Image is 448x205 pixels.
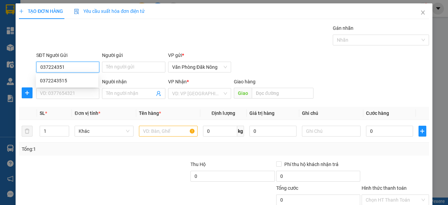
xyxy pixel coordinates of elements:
input: VD: Bàn, Ghế [139,126,198,137]
button: Close [413,3,432,22]
span: Khác [79,126,129,136]
div: Người nhận [102,78,165,85]
input: Dọc đường [252,88,313,99]
span: Giao [234,88,252,99]
div: 0372243515 [36,75,98,86]
img: icon [74,9,79,14]
span: Phí thu hộ khách nhận trả [282,161,341,168]
span: Đơn vị tính [75,110,100,116]
button: delete [22,126,33,137]
span: VP Nhận [168,79,187,84]
button: plus [419,126,426,137]
span: plus [22,90,32,96]
span: Cước hàng [366,110,389,116]
div: 0372243515 [40,77,94,84]
th: Ghi chú [299,107,363,120]
span: plus [419,128,426,134]
span: TẠO ĐƠN HÀNG [19,8,63,14]
div: Tổng: 1 [22,145,174,153]
span: user-add [156,91,161,96]
input: 0 [249,126,297,137]
span: Tên hàng [139,110,161,116]
span: Giao hàng [234,79,256,84]
button: plus [22,87,33,98]
span: kg [237,126,244,137]
span: Yêu cầu xuất hóa đơn điện tử [74,8,145,14]
span: Định lượng [211,110,235,116]
label: Gán nhãn [333,25,353,31]
input: Ghi Chú [302,126,361,137]
div: Người gửi [102,52,165,59]
span: Thu Hộ [190,162,206,167]
div: VP gửi [168,52,231,59]
div: SĐT Người Gửi [36,52,99,59]
span: Văn Phòng Đăk Nông [172,62,227,72]
span: Tổng cước [276,185,298,191]
span: close [420,10,426,15]
label: Hình thức thanh toán [362,185,407,191]
span: SL [40,110,45,116]
span: plus [19,9,24,14]
span: Giá trị hàng [249,110,274,116]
